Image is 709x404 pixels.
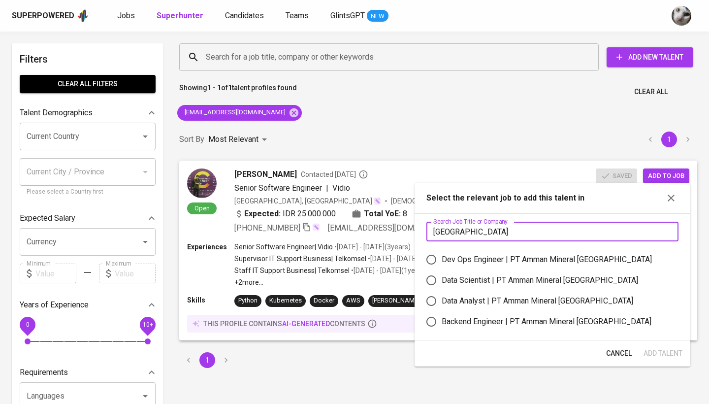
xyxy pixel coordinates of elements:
[332,183,350,193] span: Vidio
[20,107,93,119] p: Talent Demographics
[661,132,677,147] button: page 1
[76,8,90,23] img: app logo
[27,187,149,197] p: Please select a Country first
[208,134,258,145] p: Most Relevant
[20,51,156,67] h6: Filters
[602,344,636,363] button: Cancel
[20,367,68,378] p: Requirements
[391,196,466,206] span: [DEMOGRAPHIC_DATA]
[442,295,633,307] div: Data Analyst | PT Amman Mineral [GEOGRAPHIC_DATA]
[234,223,300,233] span: [PHONE_NUMBER]
[179,134,204,145] p: Sort By
[20,363,156,382] div: Requirements
[177,108,291,117] span: [EMAIL_ADDRESS][DOMAIN_NAME]
[142,321,153,328] span: 10+
[364,208,401,220] b: Total YoE:
[373,197,381,205] img: magic_wand.svg
[179,352,235,368] nav: pagination navigation
[330,11,365,20] span: GlintsGPT
[117,11,135,20] span: Jobs
[177,105,302,121] div: [EMAIL_ADDRESS][DOMAIN_NAME]
[442,274,638,286] div: Data Scientist | PT Amman Mineral [GEOGRAPHIC_DATA]
[314,296,334,305] div: Docker
[234,208,336,220] div: IDR 25.000.000
[244,208,281,220] b: Expected:
[286,10,311,22] a: Teams
[208,131,270,149] div: Most Relevant
[312,223,320,231] img: magic_wand.svg
[12,8,90,23] a: Superpoweredapp logo
[333,242,411,252] p: • [DATE] - [DATE] ( 3 years )
[643,168,689,184] button: Add to job
[12,10,74,22] div: Superpowered
[203,319,365,329] p: this profile contains contents
[20,208,156,228] div: Expected Salary
[138,389,152,403] button: Open
[614,51,685,64] span: Add New Talent
[28,78,148,90] span: Clear All filters
[20,299,89,311] p: Years of Experience
[187,168,217,198] img: 928bc6b79e4a7395fe7c7c66fe291e42.jpg
[366,254,448,264] p: • [DATE] - [DATE] ( <1 years )
[301,169,368,179] span: Contacted [DATE]
[225,11,264,20] span: Candidates
[234,242,333,252] p: Senior Software Engineer | Vidio
[157,11,203,20] b: Superhunter
[346,296,360,305] div: AWS
[234,196,381,206] div: [GEOGRAPHIC_DATA], [GEOGRAPHIC_DATA]
[187,242,234,252] p: Experiences
[238,296,258,305] div: Python
[179,83,297,101] p: Showing of talent profiles found
[138,235,152,249] button: Open
[672,6,691,26] img: tharisa.rizky@glints.com
[641,132,697,147] nav: pagination navigation
[138,130,152,143] button: Open
[157,10,205,22] a: Superhunter
[234,254,366,264] p: Supervisor IT Support Business | Telkomsel
[234,168,297,180] span: [PERSON_NAME]
[35,264,76,283] input: Value
[228,84,232,92] b: 1
[442,254,652,266] div: Dev Ops Engineer | PT Amman Mineral [GEOGRAPHIC_DATA]
[286,11,309,20] span: Teams
[282,320,330,328] span: AI-generated
[20,103,156,123] div: Talent Demographics
[330,10,388,22] a: GlintsGPT NEW
[179,161,697,340] a: Open[PERSON_NAME]Contacted [DATE]Senior Software Engineer|Vidio[GEOGRAPHIC_DATA], [GEOGRAPHIC_DAT...
[606,347,632,360] span: Cancel
[225,10,266,22] a: Candidates
[20,295,156,315] div: Years of Experience
[117,10,137,22] a: Jobs
[367,11,388,21] span: NEW
[358,169,368,179] svg: By Batam recruiter
[234,183,322,193] span: Senior Software Engineer
[234,277,448,287] p: +2 more ...
[20,75,156,93] button: Clear All filters
[372,296,419,305] div: [PERSON_NAME]
[199,352,215,368] button: page 1
[350,266,424,275] p: • [DATE] - [DATE] ( 1 year )
[20,212,75,224] p: Expected Salary
[234,266,350,275] p: Staff IT Support Business | Telkomsel
[630,83,672,101] button: Clear All
[269,296,302,305] div: Kubernetes
[426,192,584,204] p: Select the relevant job to add this talent in
[191,204,214,212] span: Open
[442,316,651,328] div: Backend Engineer | PT Amman Mineral [GEOGRAPHIC_DATA]
[634,86,668,98] span: Clear All
[207,84,221,92] b: 1 - 1
[648,170,684,182] span: Add to job
[26,321,29,328] span: 0
[115,264,156,283] input: Value
[326,182,328,194] span: |
[187,295,234,305] p: Skills
[328,223,455,233] span: [EMAIL_ADDRESS][DOMAIN_NAME]
[607,47,693,67] button: Add New Talent
[403,208,407,220] span: 8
